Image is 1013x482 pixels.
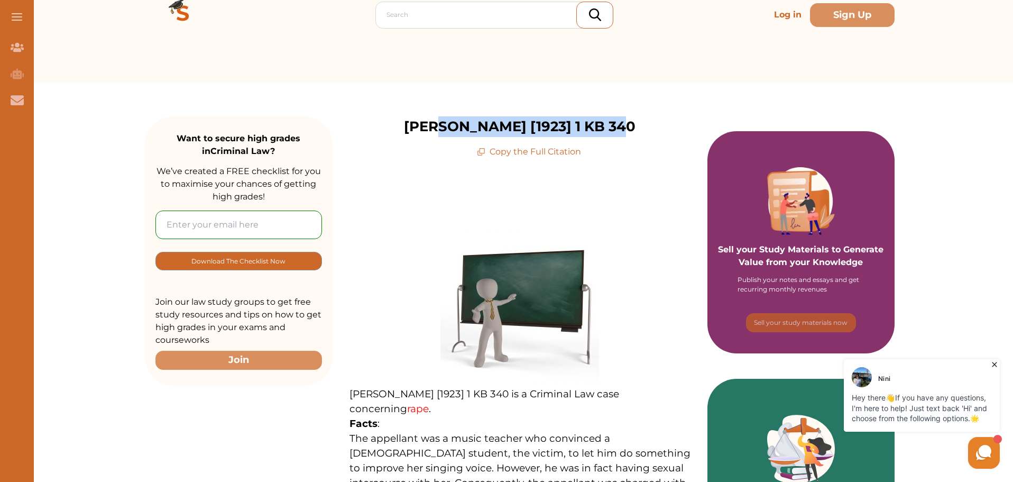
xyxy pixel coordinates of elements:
[767,167,835,235] img: Purple card image
[477,145,581,158] p: Copy the Full Citation
[589,8,601,21] img: search_icon
[754,318,848,328] p: Sell your study materials now
[155,252,322,270] button: [object Object]
[718,214,885,269] p: Sell your Study Materials to Generate Value from your Knowledge
[759,357,1002,471] iframe: HelpCrunch
[746,313,856,332] button: [object Object]
[810,3,895,27] button: Sign Up
[349,417,377,430] strong: Facts
[404,116,636,137] p: [PERSON_NAME] [1923] 1 KB 340
[770,4,806,25] p: Log in
[155,296,322,347] p: Join our law study groups to get free study resources and tips on how to get high grades in your ...
[177,133,300,156] strong: Want to secure high grades in Criminal Law ?
[407,403,429,415] a: rape
[738,275,864,294] div: Publish your notes and essays and get recurring monthly revenues
[155,211,322,239] input: Enter your email here
[155,351,322,369] button: Join
[440,228,599,387] img: teacher-1015630_1920-300x300.jpg
[156,166,321,202] span: We’ve created a FREE checklist for you to maximise your chances of getting high grades!
[349,388,619,415] span: [PERSON_NAME] [1923] 1 KB 340 is a Criminal Law case concerning .
[349,417,380,430] span: :
[191,255,286,267] p: Download The Checklist Now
